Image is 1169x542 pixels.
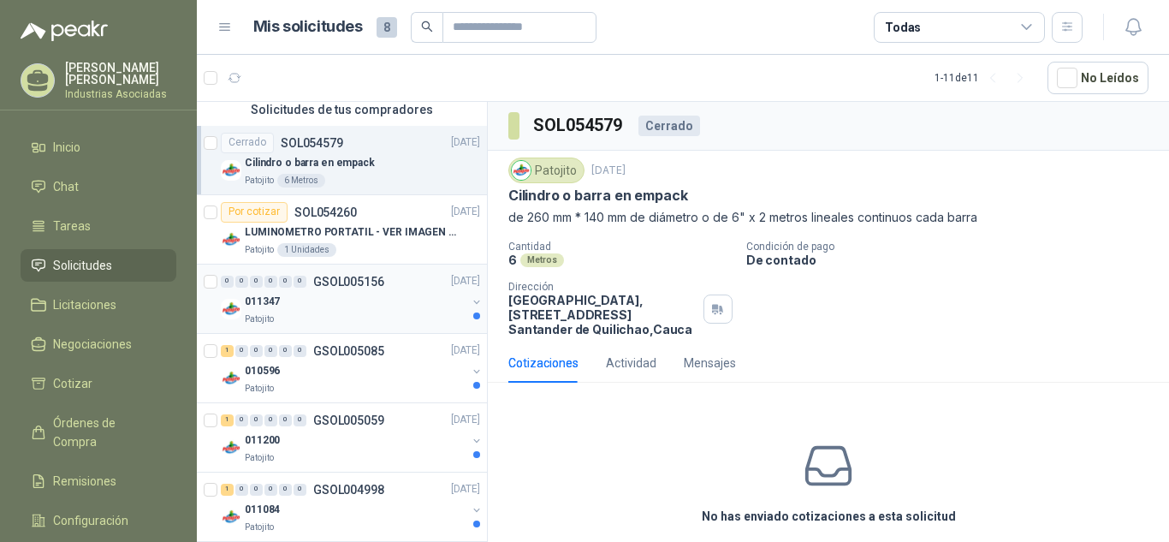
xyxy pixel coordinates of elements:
div: 6 Metros [277,174,325,188]
div: 1 - 11 de 11 [935,64,1034,92]
div: 0 [279,414,292,426]
span: Licitaciones [53,295,116,314]
div: 0 [250,276,263,288]
div: 0 [235,345,248,357]
div: 0 [294,276,306,288]
a: Tareas [21,210,176,242]
p: GSOL005156 [313,276,384,288]
div: 0 [250,484,263,496]
a: CerradoSOL054579[DATE] Company LogoCilindro o barra en empackPatojito6 Metros [197,126,487,195]
p: GSOL005085 [313,345,384,357]
p: Patojito [245,243,274,257]
a: Chat [21,170,176,203]
div: 1 Unidades [277,243,336,257]
div: 0 [250,345,263,357]
p: Patojito [245,451,274,465]
p: [DATE] [451,481,480,497]
a: 1 0 0 0 0 0 GSOL005085[DATE] Company Logo010596Patojito [221,341,484,396]
img: Company Logo [221,229,241,250]
img: Company Logo [221,160,241,181]
div: 0 [250,414,263,426]
a: Licitaciones [21,289,176,321]
img: Company Logo [221,438,241,458]
div: 1 [221,345,234,357]
div: Cotizaciones [508,354,579,372]
p: SOL054260 [294,206,357,218]
div: 0 [264,414,277,426]
p: [DATE] [451,342,480,359]
p: GSOL005059 [313,414,384,426]
a: Solicitudes [21,249,176,282]
span: Chat [53,177,79,196]
p: Cilindro o barra en empack [245,155,375,171]
div: Patojito [508,158,584,183]
img: Company Logo [221,507,241,527]
a: Cotizar [21,367,176,400]
img: Logo peakr [21,21,108,41]
p: de 260 mm * 140 mm de diámetro o de 6" x 2 metros lineales continuos cada barra [508,208,1148,227]
div: Cerrado [638,116,700,136]
img: Company Logo [512,161,531,180]
p: Patojito [245,174,274,188]
span: Cotizar [53,374,92,393]
div: Actividad [606,354,656,372]
div: 0 [264,276,277,288]
p: 011347 [245,294,280,310]
div: 0 [235,276,248,288]
div: Metros [520,253,564,267]
button: No Leídos [1047,62,1148,94]
p: De contado [746,253,1162,267]
div: 0 [221,276,234,288]
div: Por cotizar [221,202,288,223]
img: Company Logo [221,299,241,319]
p: 011200 [245,432,280,449]
img: Company Logo [221,368,241,389]
span: search [421,21,433,33]
p: Patojito [245,521,274,534]
p: Cilindro o barra en empack [508,187,687,205]
div: 0 [294,484,306,496]
div: 1 [221,414,234,426]
p: [DATE] [451,204,480,220]
h3: SOL054579 [533,112,625,139]
p: GSOL004998 [313,484,384,496]
span: Configuración [53,511,128,530]
div: 1 [221,484,234,496]
div: Mensajes [684,354,736,372]
p: Patojito [245,313,274,326]
a: Configuración [21,504,176,537]
p: [DATE] [451,412,480,428]
div: 0 [279,345,292,357]
p: Dirección [508,281,697,293]
span: Tareas [53,217,91,235]
span: Negociaciones [53,335,132,354]
p: Condición de pago [746,241,1162,253]
h1: Mis solicitudes [253,15,363,39]
div: 0 [235,414,248,426]
div: 0 [294,414,306,426]
div: 0 [264,345,277,357]
a: 1 0 0 0 0 0 GSOL004998[DATE] Company Logo011084Patojito [221,479,484,534]
p: 011084 [245,502,280,518]
p: [DATE] [591,163,626,179]
a: 0 0 0 0 0 0 GSOL005156[DATE] Company Logo011347Patojito [221,271,484,326]
p: [PERSON_NAME] [PERSON_NAME] [65,62,176,86]
div: Solicitudes de tus compradores [197,93,487,126]
span: 8 [377,17,397,38]
a: 1 0 0 0 0 0 GSOL005059[DATE] Company Logo011200Patojito [221,410,484,465]
h3: No has enviado cotizaciones a esta solicitud [702,507,956,526]
a: Órdenes de Compra [21,407,176,458]
p: [DATE] [451,134,480,151]
div: 0 [279,276,292,288]
p: LUMINOMETRO PORTATIL - VER IMAGEN ADJUNTA [245,224,458,241]
div: Todas [885,18,921,37]
span: Inicio [53,138,80,157]
p: [DATE] [451,273,480,289]
span: Solicitudes [53,256,112,275]
a: Remisiones [21,465,176,497]
p: Industrias Asociadas [65,89,176,99]
a: Por cotizarSOL054260[DATE] Company LogoLUMINOMETRO PORTATIL - VER IMAGEN ADJUNTAPatojito1 Unidades [197,195,487,265]
span: Remisiones [53,472,116,491]
a: Inicio [21,131,176,164]
p: 010596 [245,363,280,379]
